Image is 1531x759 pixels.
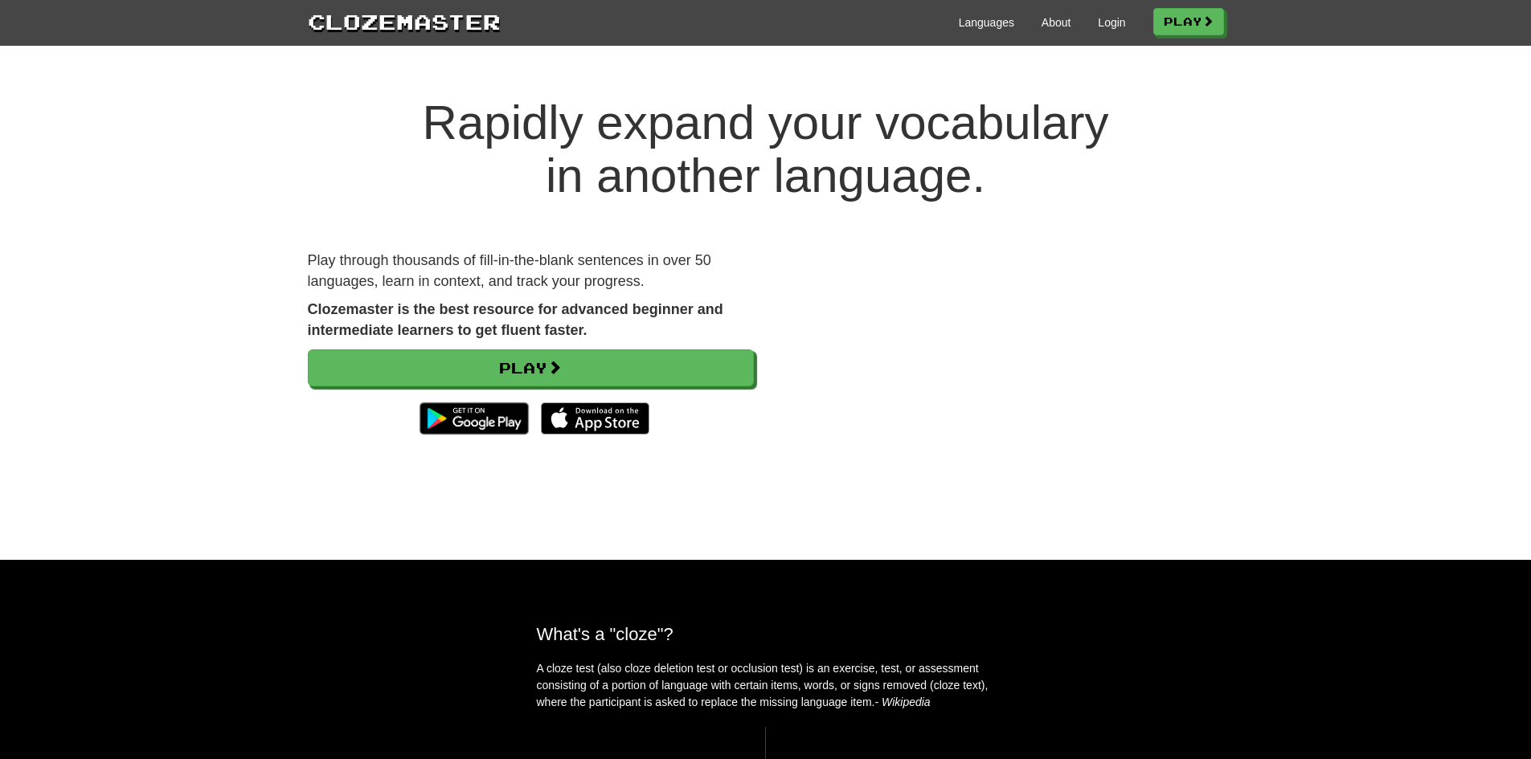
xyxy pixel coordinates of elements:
[959,14,1014,31] a: Languages
[1153,8,1224,35] a: Play
[537,624,995,644] h2: What's a "cloze"?
[1042,14,1071,31] a: About
[1098,14,1125,31] a: Login
[308,349,754,386] a: Play
[541,402,649,435] img: Download_on_the_App_Store_Badge_US-UK_135x40-25178aeef6eb6b83b96f5f2d004eda3bffbb37122de64afbaef7...
[308,251,754,292] p: Play through thousands of fill-in-the-blank sentences in over 50 languages, learn in context, and...
[308,301,723,338] strong: Clozemaster is the best resource for advanced beginner and intermediate learners to get fluent fa...
[411,394,536,443] img: Get it on Google Play
[875,696,931,708] em: - Wikipedia
[537,660,995,711] p: A cloze test (also cloze deletion test or occlusion test) is an exercise, test, or assessment con...
[308,6,501,36] a: Clozemaster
